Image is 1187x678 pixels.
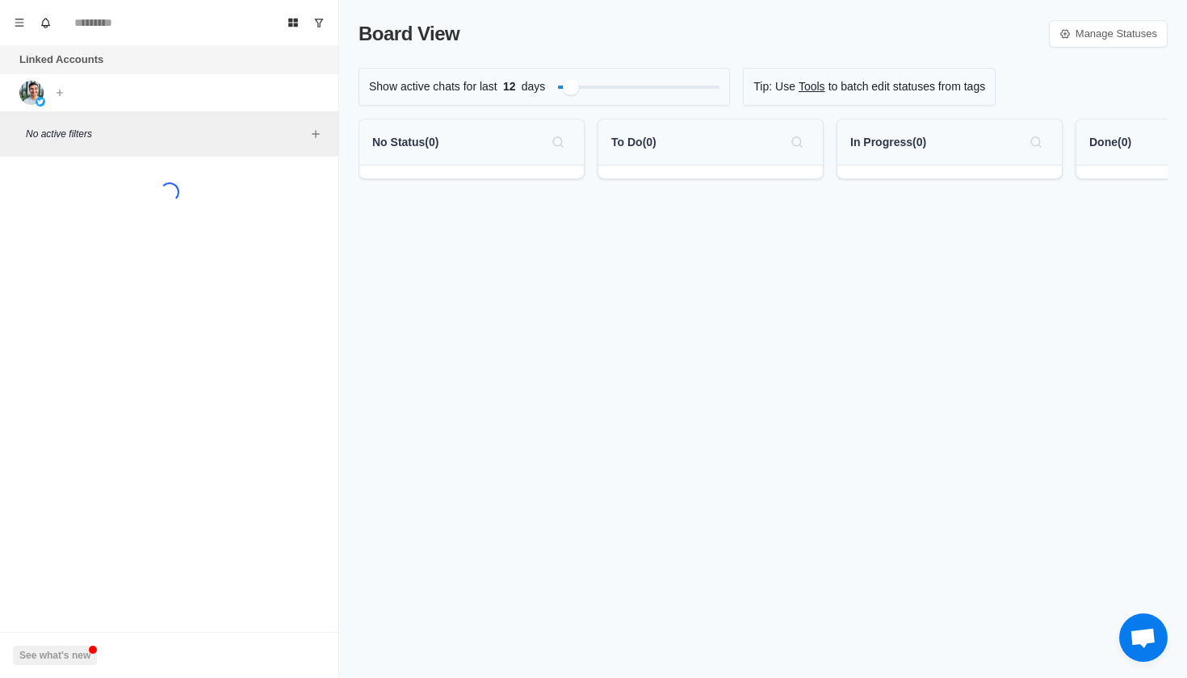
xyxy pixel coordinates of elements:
[6,10,32,36] button: Menu
[359,19,459,48] p: Board View
[1049,20,1168,48] a: Manage Statuses
[1089,134,1131,151] p: Done ( 0 )
[26,127,306,141] p: No active filters
[563,79,579,95] div: Filter by activity days
[369,78,497,95] p: Show active chats for last
[828,78,986,95] p: to batch edit statuses from tags
[280,10,306,36] button: Board View
[545,129,571,155] button: Search
[19,81,44,105] img: picture
[799,78,825,95] a: Tools
[13,646,97,665] button: See what's new
[1023,129,1049,155] button: Search
[753,78,795,95] p: Tip: Use
[50,83,69,103] button: Add account
[306,124,325,144] button: Add filters
[522,78,546,95] p: days
[784,129,810,155] button: Search
[611,134,656,151] p: To Do ( 0 )
[36,97,45,107] img: picture
[372,134,438,151] p: No Status ( 0 )
[19,52,103,68] p: Linked Accounts
[850,134,926,151] p: In Progress ( 0 )
[497,78,522,95] span: 12
[1119,613,1168,662] div: Open chat
[306,10,332,36] button: Show unread conversations
[32,10,58,36] button: Notifications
